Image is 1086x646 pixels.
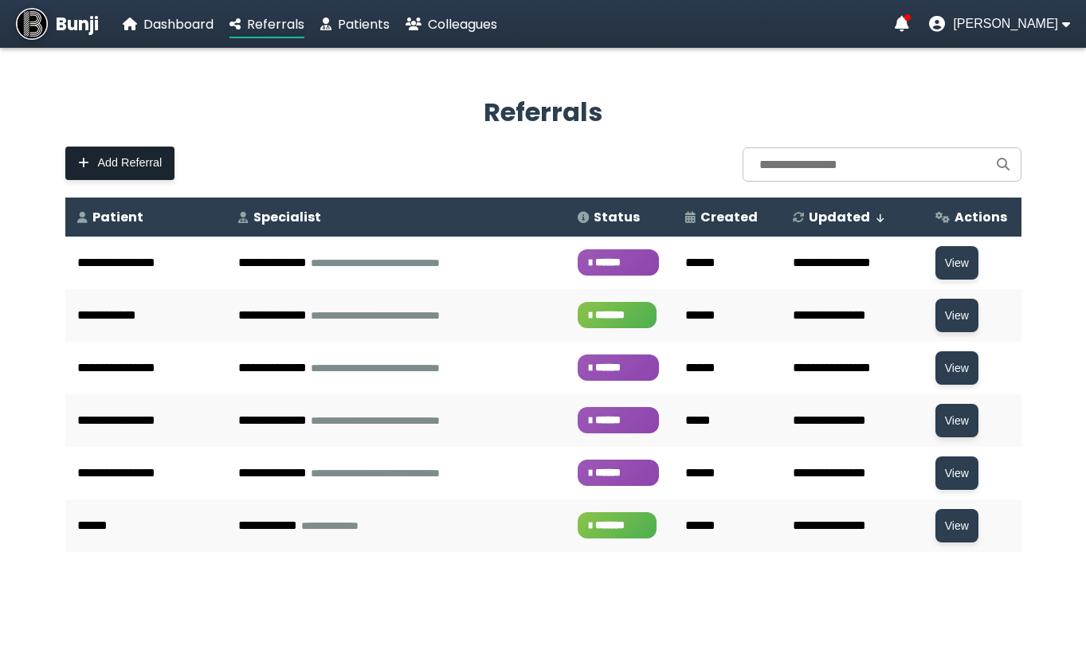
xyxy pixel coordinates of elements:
[338,15,390,33] span: Patients
[935,246,978,280] button: View
[143,15,214,33] span: Dashboard
[428,15,497,33] span: Colleagues
[56,11,99,37] span: Bunji
[935,456,978,490] button: View
[229,14,304,34] a: Referrals
[935,404,978,437] button: View
[566,198,673,237] th: Status
[781,198,923,237] th: Updated
[65,147,175,180] button: Add Referral
[247,15,304,33] span: Referrals
[929,16,1070,32] button: User menu
[16,8,99,40] a: Bunji
[65,93,1021,131] h2: Referrals
[673,198,781,237] th: Created
[935,299,978,332] button: View
[935,509,978,542] button: View
[123,14,214,34] a: Dashboard
[895,16,909,32] a: Notifications
[935,351,978,385] button: View
[98,156,163,170] span: Add Referral
[406,14,497,34] a: Colleagues
[923,198,1021,237] th: Actions
[953,17,1058,31] span: [PERSON_NAME]
[16,8,48,40] img: Bunji Dental Referral Management
[320,14,390,34] a: Patients
[65,198,227,237] th: Patient
[226,198,566,237] th: Specialist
